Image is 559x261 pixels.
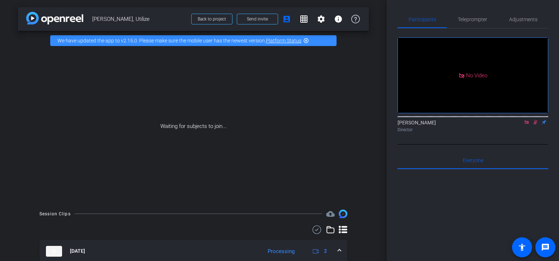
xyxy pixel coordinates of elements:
[50,35,337,46] div: We have updated the app to v2.15.0. Please make sure the mobile user has the newest version.
[409,17,436,22] span: Participants
[324,247,327,255] span: 2
[264,247,298,256] div: Processing
[39,210,71,218] div: Session Clips
[334,15,343,23] mat-icon: info
[70,247,85,255] span: [DATE]
[398,119,548,133] div: [PERSON_NAME]
[92,12,187,26] span: [PERSON_NAME], Utilize
[266,38,301,43] a: Platform Status
[18,50,369,202] div: Waiting for subjects to join...
[541,243,550,252] mat-icon: message
[237,14,278,24] button: Send invite
[300,15,308,23] mat-icon: grid_on
[518,243,526,252] mat-icon: accessibility
[463,158,483,163] span: Everyone
[191,14,232,24] button: Back to project
[317,15,325,23] mat-icon: settings
[339,210,347,218] img: Session clips
[466,72,487,78] span: No Video
[198,17,226,22] span: Back to project
[282,15,291,23] mat-icon: account_box
[247,16,268,22] span: Send invite
[46,246,62,257] img: thumb-nail
[458,17,487,22] span: Teleprompter
[26,12,83,24] img: app-logo
[326,210,335,218] mat-icon: cloud_upload
[398,127,548,133] div: Director
[509,17,537,22] span: Adjustments
[326,210,335,218] span: Destinations for your clips
[303,38,309,43] mat-icon: highlight_off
